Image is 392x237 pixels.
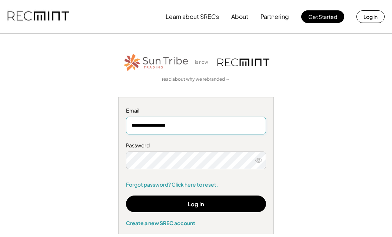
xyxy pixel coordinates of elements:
button: Partnering [260,9,289,24]
button: Log in [356,10,385,23]
div: Create a new SREC account [126,220,266,226]
img: STT_Horizontal_Logo%2B-%2BColor.png [123,52,189,73]
a: read about why we rebranded → [162,76,230,83]
button: Learn about SRECs [166,9,219,24]
img: recmint-logotype%403x.png [217,59,269,66]
a: Forgot password? Click here to reset. [126,181,266,188]
div: Email [126,107,266,114]
div: is now [193,59,214,66]
img: recmint-logotype%403x.png [7,4,69,29]
div: Password [126,142,266,149]
button: About [231,9,248,24]
button: Log In [126,196,266,212]
button: Get Started [301,10,344,23]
